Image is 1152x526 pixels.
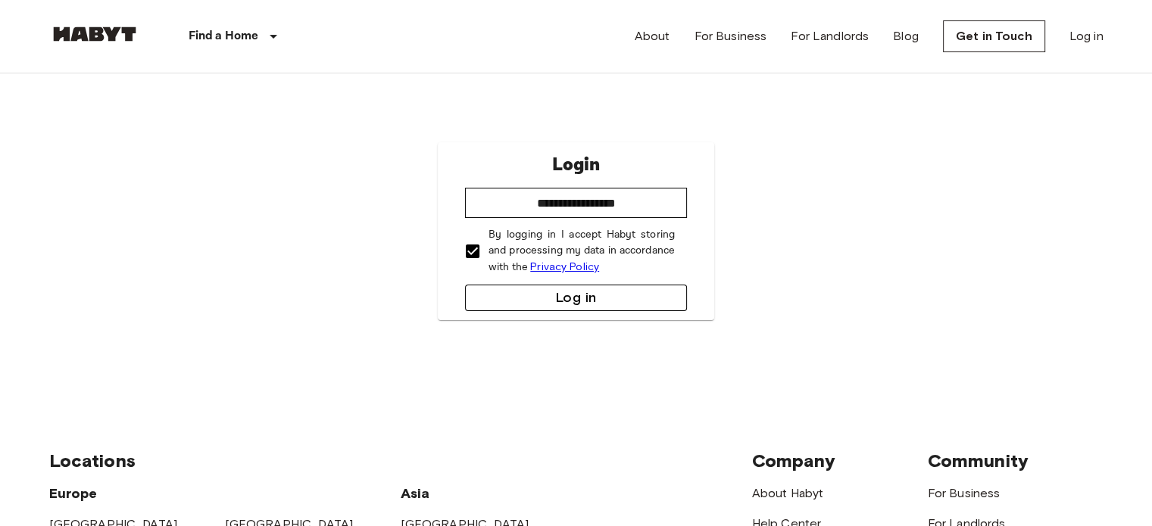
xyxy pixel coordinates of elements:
p: Find a Home [189,27,259,45]
img: Habyt [49,26,140,42]
button: Log in [465,285,687,311]
a: About Habyt [752,486,824,500]
span: Locations [49,450,136,472]
a: Privacy Policy [530,260,599,273]
a: Blog [893,27,919,45]
a: For Business [694,27,766,45]
span: Asia [401,485,430,502]
p: Login [551,151,600,179]
p: By logging in I accept Habyt storing and processing my data in accordance with the [489,227,675,275]
span: Company [752,450,835,472]
span: Europe [49,485,98,502]
a: Get in Touch [943,20,1045,52]
a: For Business [928,486,1001,500]
span: Community [928,450,1029,472]
a: For Landlords [791,27,869,45]
a: Log in [1069,27,1104,45]
a: About [635,27,670,45]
